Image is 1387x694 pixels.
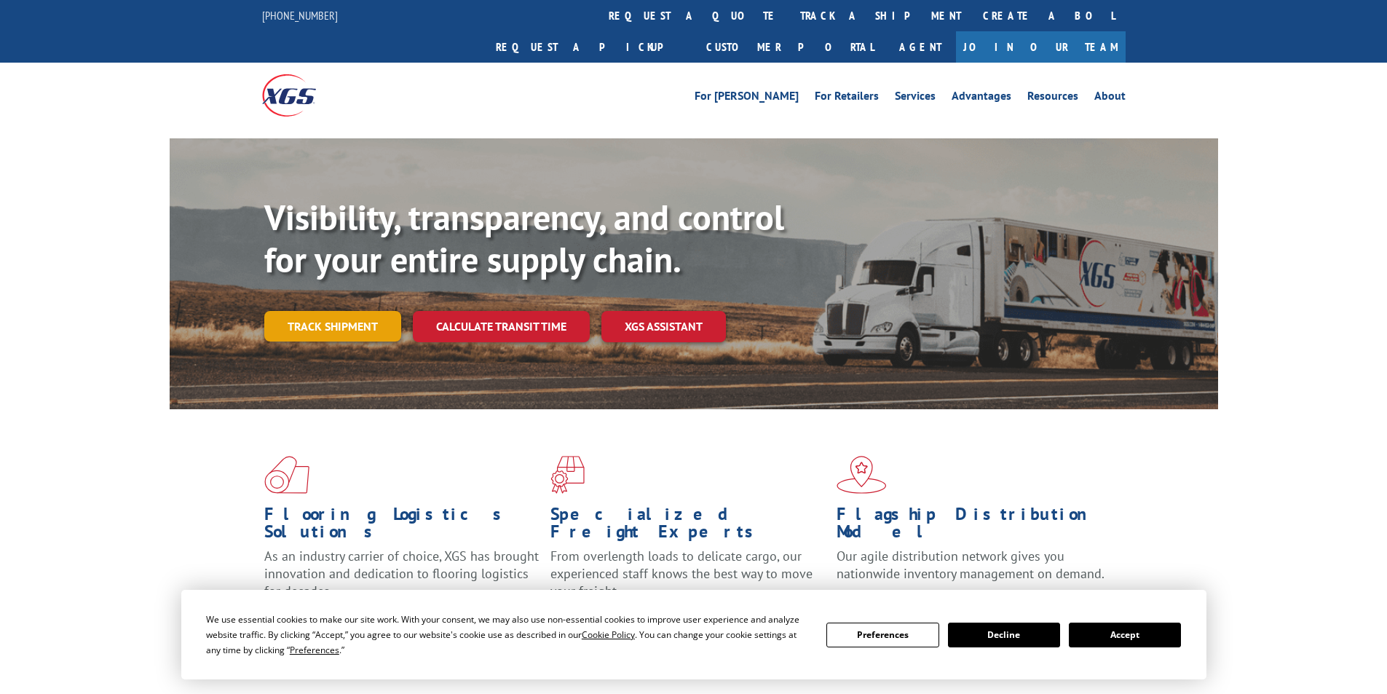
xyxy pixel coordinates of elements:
h1: Specialized Freight Experts [550,505,826,548]
a: Customer Portal [695,31,885,63]
b: Visibility, transparency, and control for your entire supply chain. [264,194,784,282]
span: Our agile distribution network gives you nationwide inventory management on demand. [837,548,1105,582]
a: Agent [885,31,956,63]
a: For Retailers [815,90,879,106]
img: xgs-icon-total-supply-chain-intelligence-red [264,456,309,494]
p: From overlength loads to delicate cargo, our experienced staff knows the best way to move your fr... [550,548,826,612]
a: [PHONE_NUMBER] [262,8,338,23]
span: As an industry carrier of choice, XGS has brought innovation and dedication to flooring logistics... [264,548,539,599]
a: Resources [1027,90,1078,106]
button: Preferences [826,623,939,647]
div: Cookie Consent Prompt [181,590,1206,679]
span: Preferences [290,644,339,656]
a: For [PERSON_NAME] [695,90,799,106]
button: Accept [1069,623,1181,647]
a: Calculate transit time [413,311,590,342]
h1: Flagship Distribution Model [837,505,1112,548]
a: Join Our Team [956,31,1126,63]
div: We use essential cookies to make our site work. With your consent, we may also use non-essential ... [206,612,809,658]
span: Cookie Policy [582,628,635,641]
img: xgs-icon-flagship-distribution-model-red [837,456,887,494]
a: Request a pickup [485,31,695,63]
button: Decline [948,623,1060,647]
a: XGS ASSISTANT [601,311,726,342]
a: Advantages [952,90,1011,106]
a: Services [895,90,936,106]
h1: Flooring Logistics Solutions [264,505,540,548]
a: About [1094,90,1126,106]
a: Track shipment [264,311,401,342]
img: xgs-icon-focused-on-flooring-red [550,456,585,494]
